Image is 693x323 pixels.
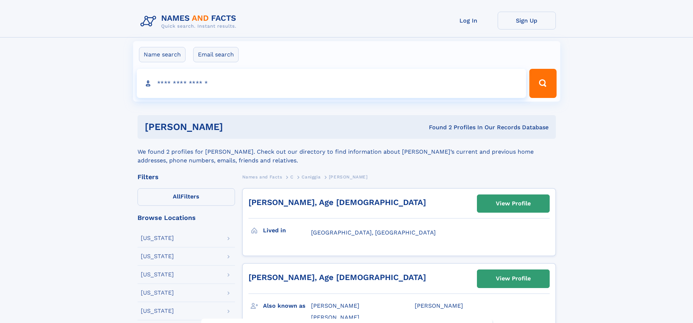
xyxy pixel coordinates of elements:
[138,214,235,221] div: Browse Locations
[138,139,556,165] div: We found 2 profiles for [PERSON_NAME]. Check out our directory to find information about [PERSON_...
[496,270,531,287] div: View Profile
[145,122,326,131] h1: [PERSON_NAME]
[263,224,311,237] h3: Lived in
[173,193,180,200] span: All
[326,123,549,131] div: Found 2 Profiles In Our Records Database
[311,302,359,309] span: [PERSON_NAME]
[415,302,463,309] span: [PERSON_NAME]
[242,172,282,181] a: Names and Facts
[139,47,186,62] label: Name search
[137,69,526,98] input: search input
[302,174,320,180] span: Caniggia
[496,195,531,212] div: View Profile
[138,12,242,31] img: Logo Names and Facts
[290,172,294,181] a: C
[138,188,235,206] label: Filters
[141,308,174,314] div: [US_STATE]
[141,290,174,296] div: [US_STATE]
[329,174,368,180] span: [PERSON_NAME]
[193,47,239,62] label: Email search
[290,174,294,180] span: C
[477,195,549,212] a: View Profile
[302,172,320,181] a: Caniggia
[311,229,436,236] span: [GEOGRAPHIC_DATA], [GEOGRAPHIC_DATA]
[529,69,556,98] button: Search Button
[263,300,311,312] h3: Also known as
[138,174,235,180] div: Filters
[248,198,426,207] a: [PERSON_NAME], Age [DEMOGRAPHIC_DATA]
[439,12,498,29] a: Log In
[141,235,174,241] div: [US_STATE]
[498,12,556,29] a: Sign Up
[248,273,426,282] a: [PERSON_NAME], Age [DEMOGRAPHIC_DATA]
[477,270,549,287] a: View Profile
[141,272,174,277] div: [US_STATE]
[141,253,174,259] div: [US_STATE]
[311,314,359,321] span: [PERSON_NAME]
